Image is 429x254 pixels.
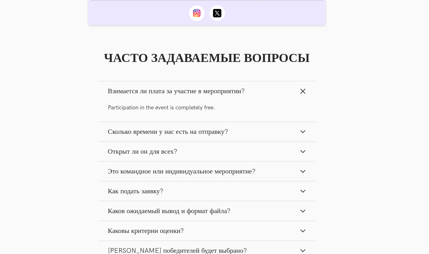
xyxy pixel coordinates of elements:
span: Взимается ли плата за участие в мероприятии? [108,87,245,95]
button: Открыт ли он для всех? [98,142,316,161]
h1: ЧАСТО ЗАДАВАЕМЫЕ ВОПРОСЫ [98,50,316,65]
p: Participation in the event is completely free. [108,103,306,111]
span: Это командное или индивидуальное мероприятие? [108,167,255,175]
span: Открыт ли он для всех? [108,147,177,155]
button: Каковы критерии оценки? [98,221,316,240]
button: Взимается ли плата за участие в мероприятии? [98,81,316,101]
button: Сколько времени у нас есть на отправку? [98,122,316,141]
span: Каков ожидаемый вывод и формат файла? [108,207,230,215]
button: Как подать заявку? [98,181,316,201]
span: Каковы критерии оценки? [108,226,184,235]
button: Это командное или индивидуальное мероприятие? [98,161,316,181]
span: Сколько времени у нас есть на отправку? [108,127,228,136]
span: Как подать заявку? [108,187,163,195]
div: Взимается ли плата за участие в мероприятии? [98,101,316,121]
button: Каков ожидаемый вывод и формат файла? [98,201,316,221]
